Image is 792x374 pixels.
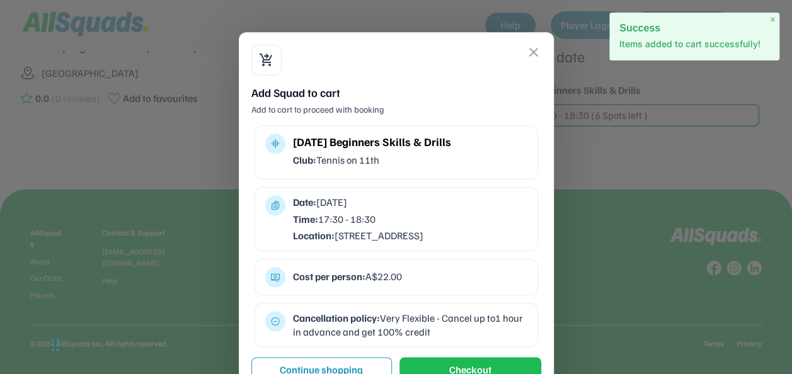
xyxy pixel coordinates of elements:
[770,14,775,25] span: ×
[293,133,527,150] div: [DATE] Beginners Skills & Drills
[293,269,527,283] div: A$22.00
[619,38,769,50] p: Items added to cart successfully!
[293,229,527,242] div: [STREET_ADDRESS]
[293,213,318,225] strong: Time:
[293,229,335,242] strong: Location:
[293,154,316,166] strong: Club:
[293,196,316,208] strong: Date:
[293,153,527,167] div: Tennis on 11th
[293,270,365,283] strong: Cost per person:
[251,85,541,101] div: Add Squad to cart
[293,212,527,226] div: 17:30 - 18:30
[259,52,274,67] button: shopping_cart_checkout
[526,45,541,60] button: close
[293,311,527,339] div: Very Flexible - Cancel up to1 hour in advance and get 100% credit
[270,139,280,149] button: multitrack_audio
[251,103,541,116] div: Add to cart to proceed with booking
[619,23,769,33] h2: Success
[293,312,380,324] strong: Cancellation policy:
[293,195,527,209] div: [DATE]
